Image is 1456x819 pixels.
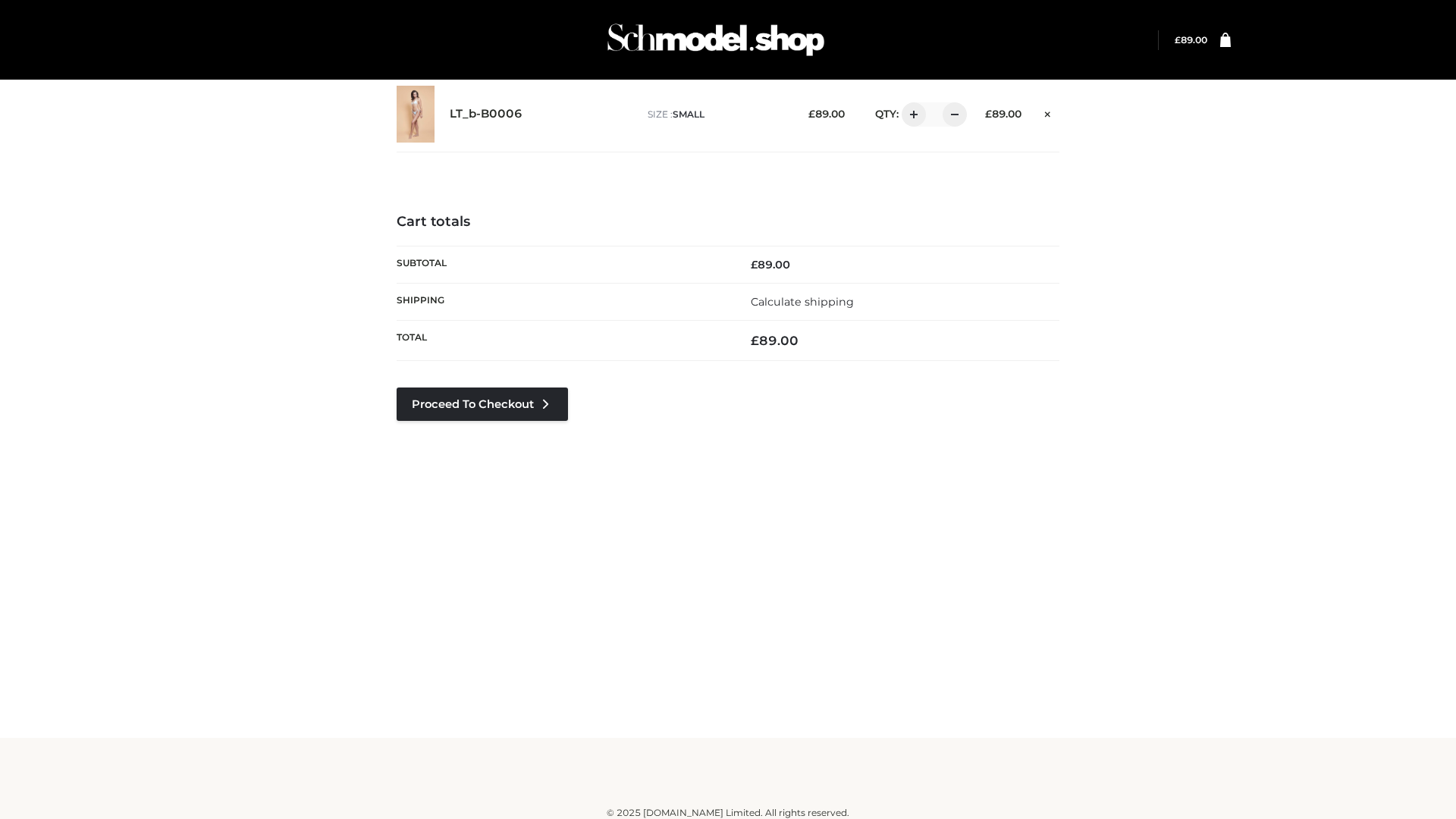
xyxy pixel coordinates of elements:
span: £ [808,108,815,120]
img: LT_b-B0006 - SMALL [397,86,435,143]
span: £ [985,108,992,120]
span: £ [751,258,758,271]
span: SMALL [673,108,704,120]
p: size : [648,108,785,121]
span: £ [751,333,759,348]
a: £89.00 [1175,34,1207,45]
a: Remove this item [1037,102,1059,122]
bdi: 89.00 [985,108,1021,120]
a: Calculate shipping [751,295,854,309]
img: Schmodel Admin 964 [602,10,830,70]
th: Subtotal [397,246,728,283]
bdi: 89.00 [1175,34,1207,45]
th: Shipping [397,283,728,320]
a: LT_b-B0006 [450,107,522,121]
a: Proceed to Checkout [397,388,568,421]
bdi: 89.00 [751,333,799,348]
div: QTY: [860,102,962,127]
bdi: 89.00 [808,108,845,120]
span: £ [1175,34,1181,45]
bdi: 89.00 [751,258,790,271]
th: Total [397,321,728,361]
h4: Cart totals [397,214,1059,231]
